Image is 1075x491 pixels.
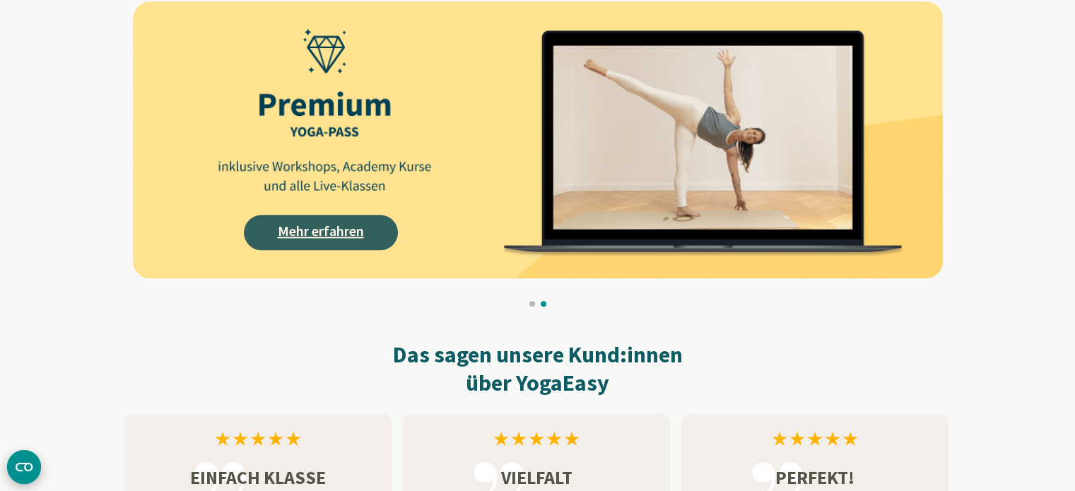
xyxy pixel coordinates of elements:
[133,1,943,278] img: AAffA0nNPuCLAAAAAElFTkSuQmCC
[7,450,41,484] button: CMP-Widget öffnen
[681,463,948,491] h3: Perfekt!
[244,215,398,250] a: Mehr erfahren
[403,463,670,491] h3: Vielfalt
[124,341,951,397] h2: Das sagen unsere Kund:innen über YogaEasy
[124,463,392,491] h3: Einfach klasse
